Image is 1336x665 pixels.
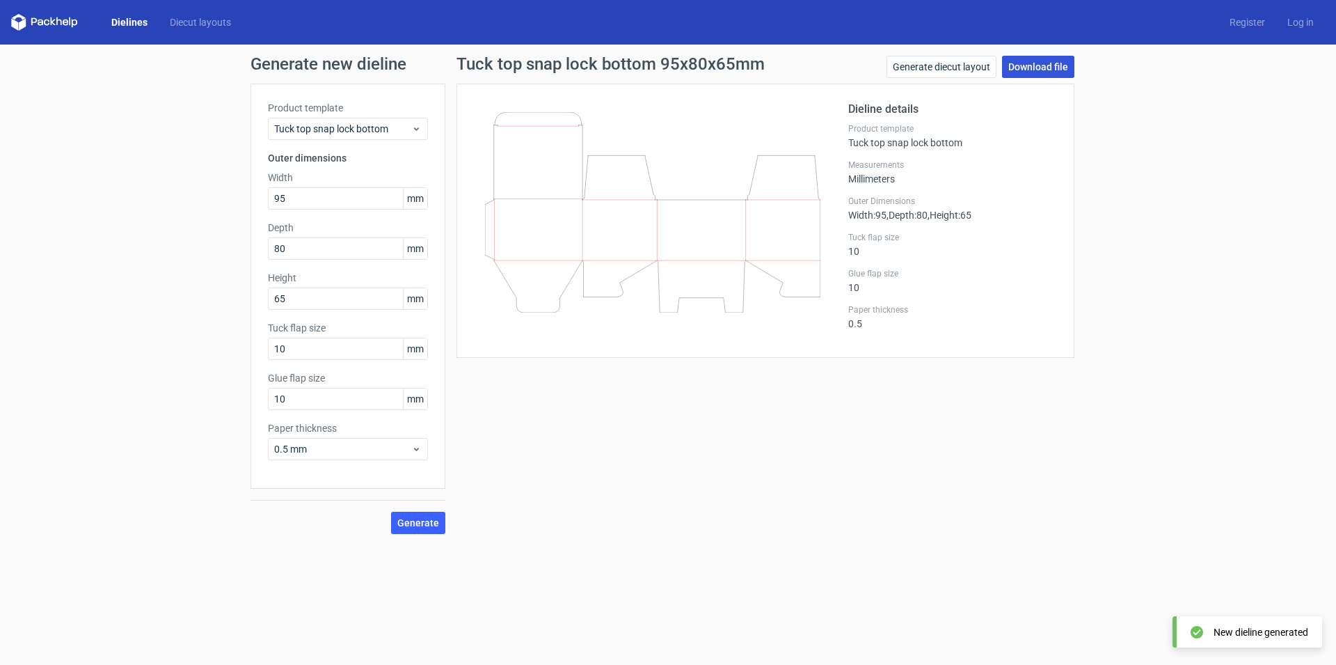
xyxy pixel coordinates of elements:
label: Width [268,171,428,185]
div: New dieline generated [1214,625,1308,639]
div: 10 [848,268,1057,293]
div: 10 [848,232,1057,257]
label: Depth [268,221,428,235]
span: Width : 95 [848,210,886,221]
span: mm [403,338,427,359]
label: Tuck flap size [268,321,428,335]
h2: Dieline details [848,101,1057,118]
label: Height [268,271,428,285]
span: Generate [397,518,439,528]
span: mm [403,188,427,209]
label: Paper thickness [848,304,1057,315]
label: Outer Dimensions [848,196,1057,207]
div: Millimeters [848,159,1057,185]
a: Generate diecut layout [886,56,996,78]
label: Product template [848,123,1057,134]
span: Tuck top snap lock bottom [274,122,411,136]
span: , Height : 65 [928,210,971,221]
a: Diecut layouts [159,15,242,29]
span: , Depth : 80 [886,210,928,221]
a: Dielines [100,15,159,29]
span: mm [403,288,427,309]
span: 0.5 mm [274,442,411,456]
span: mm [403,238,427,259]
label: Paper thickness [268,421,428,435]
label: Product template [268,101,428,115]
button: Generate [391,512,445,534]
label: Tuck flap size [848,232,1057,243]
div: Tuck top snap lock bottom [848,123,1057,148]
label: Glue flap size [848,268,1057,279]
div: 0.5 [848,304,1057,329]
a: Register [1218,15,1276,29]
span: mm [403,389,427,409]
h1: Generate new dieline [250,56,1085,72]
label: Glue flap size [268,371,428,385]
h1: Tuck top snap lock bottom 95x80x65mm [456,56,765,72]
label: Measurements [848,159,1057,171]
h3: Outer dimensions [268,151,428,165]
a: Log in [1276,15,1325,29]
a: Download file [1002,56,1074,78]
